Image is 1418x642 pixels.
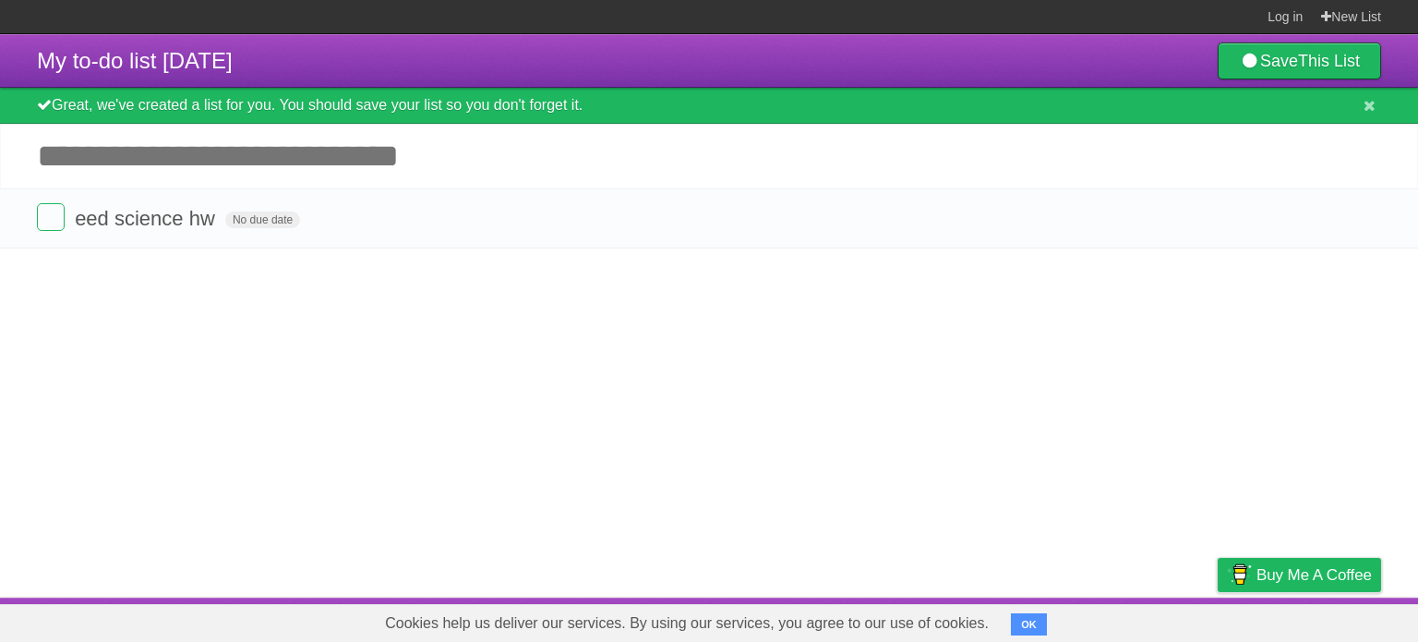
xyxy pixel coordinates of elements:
a: Developers [1033,602,1108,637]
span: Buy me a coffee [1256,559,1372,591]
span: eed science hw [75,207,220,230]
a: SaveThis List [1218,42,1381,79]
a: Privacy [1194,602,1242,637]
label: Done [37,203,65,231]
span: My to-do list [DATE] [37,48,233,73]
a: Suggest a feature [1265,602,1381,637]
img: Buy me a coffee [1227,559,1252,590]
a: Buy me a coffee [1218,558,1381,592]
b: This List [1298,52,1360,70]
span: No due date [225,212,300,228]
a: Terms [1131,602,1172,637]
button: OK [1011,613,1047,636]
span: Cookies help us deliver our services. By using our services, you agree to our use of cookies. [367,605,1007,642]
a: About [972,602,1011,637]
